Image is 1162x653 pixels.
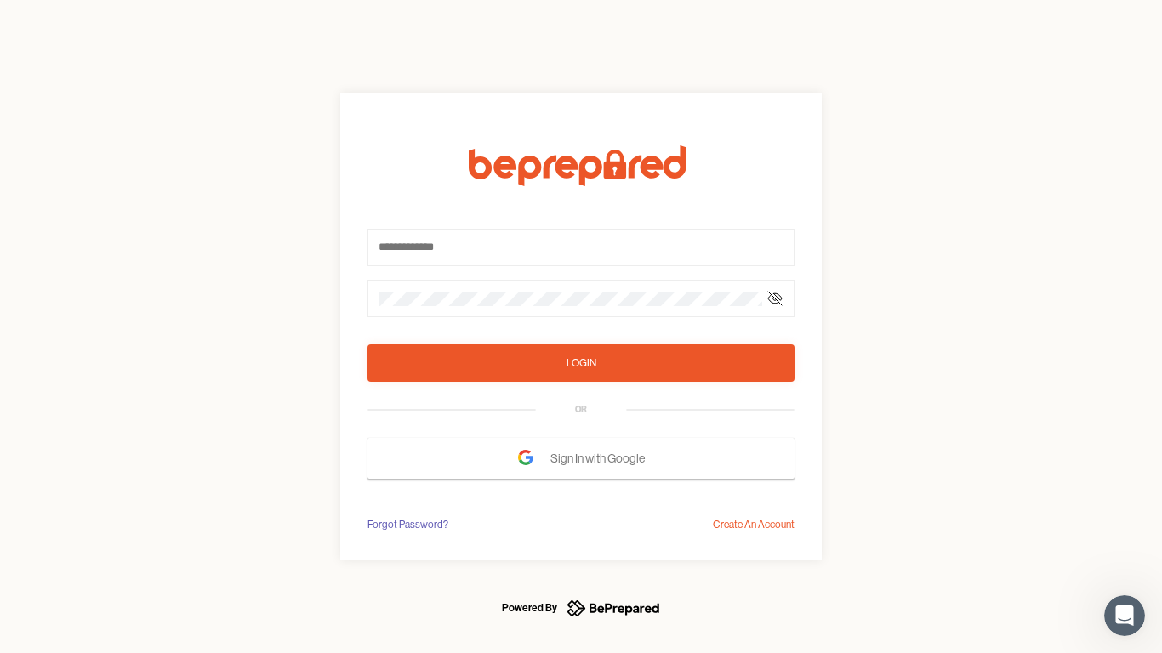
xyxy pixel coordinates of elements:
button: Login [367,344,795,382]
div: Powered By [502,598,557,618]
span: Sign In with Google [550,443,653,474]
div: Create An Account [713,516,795,533]
div: OR [575,403,587,417]
iframe: Intercom live chat [1104,595,1145,636]
div: Forgot Password? [367,516,448,533]
div: Login [567,355,596,372]
button: Sign In with Google [367,438,795,479]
